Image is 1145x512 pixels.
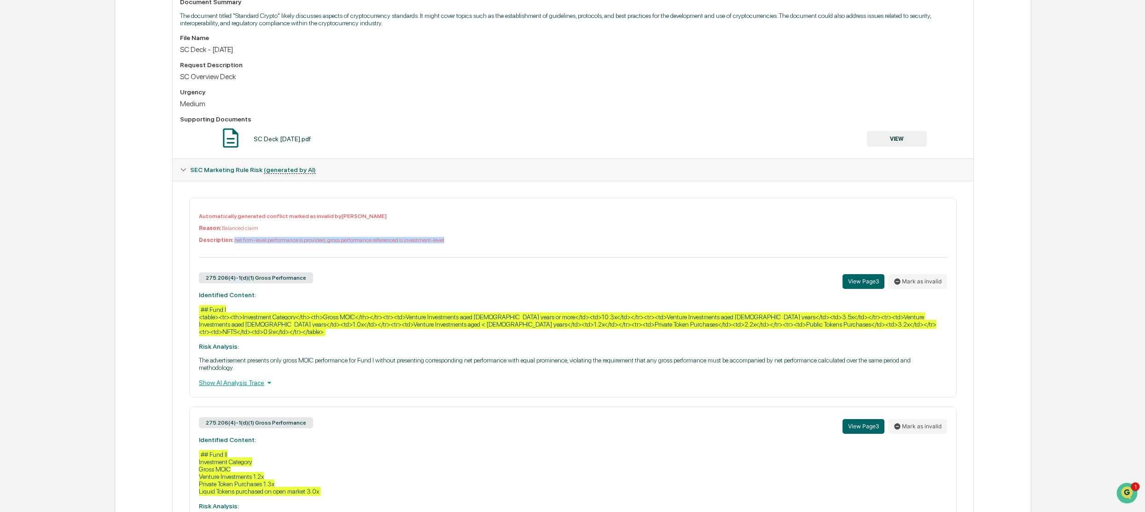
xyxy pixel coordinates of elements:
[143,100,168,111] button: See all
[18,150,26,158] img: 1746055101610-c473b297-6a78-478c-a979-82029cc54cd1
[41,80,127,87] div: We're available if you need us!
[19,70,36,87] img: 8933085812038_c878075ebb4cc5468115_72.jpg
[180,12,966,27] p: The document titled "Standard Crypto" likely discusses aspects of cryptocurrency standards. It mi...
[199,417,313,428] div: 275.206(4)-1(d)(1) Gross Performance
[199,237,233,243] b: Description:
[173,159,973,181] div: SEC Marketing Rule Risk (generated by AI)
[41,70,151,80] div: Start new chat
[180,45,966,54] div: SC Deck - [DATE]
[9,19,168,34] p: How can we help?
[18,188,59,197] span: Preclearance
[199,291,256,299] strong: Identified Content:
[180,115,966,123] div: Supporting Documents
[29,150,75,157] span: [PERSON_NAME]
[29,125,75,132] span: [PERSON_NAME]
[9,116,24,131] img: Ashley Sweren
[867,131,927,147] button: VIEW
[180,34,966,41] div: File Name
[199,225,221,231] b: Reason:
[6,202,62,219] a: 🔎Data Lookup
[9,207,17,214] div: 🔎
[219,127,242,150] img: Document Icon
[180,72,966,81] div: SC Overview Deck
[180,88,966,96] div: Urgency
[199,213,947,219] p: Automatically generated conflict marked as invalid by [PERSON_NAME]
[92,228,111,235] span: Pylon
[9,102,62,109] div: Past conversations
[190,166,316,173] span: SEC Marketing Rule Risk
[254,135,311,143] div: SC Deck [DATE].pdf
[888,419,947,434] button: Mark as invalid
[81,150,100,157] span: [DATE]
[9,70,26,87] img: 1746055101610-c473b297-6a78-478c-a979-82029cc54cd1
[81,125,100,132] span: [DATE]
[1116,482,1140,506] iframe: Open customer support
[199,378,947,388] div: Show AI Analysis Trace
[199,436,256,443] strong: Identified Content:
[843,419,884,434] button: View Page3
[157,73,168,84] button: Start new chat
[199,272,313,283] div: 275.206(4)-1(d)(1) Gross Performance
[6,184,63,201] a: 🖐️Preclearance
[65,228,111,235] a: Powered byPylon
[264,166,316,174] u: (generated by AI)
[9,141,24,156] img: Jack Rasmussen
[63,184,118,201] a: 🗄️Attestations
[199,225,947,231] p: Balanced claim
[76,150,80,157] span: •
[199,343,239,350] strong: Risk Analysis:
[199,305,936,336] div: ## Fund I <table><tr><th>Investment Category</th><th>Gross MOIC</th></tr><tr><td>Venture Investme...
[843,274,884,289] button: View Page3
[199,357,947,371] p: The advertisement presents only gross MOIC performance for Fund I without presenting correspondin...
[199,237,947,243] p: net firm-level performance is provided; gross performance referenced is investment-level
[199,450,321,496] div: ## Fund II Investment Category Gross MOIC Venture Investments 1.2x Private Token Purchases 1.3x L...
[180,61,966,69] div: Request Description
[76,188,114,197] span: Attestations
[888,274,947,289] button: Mark as invalid
[9,189,17,196] div: 🖐️
[67,189,74,196] div: 🗄️
[199,502,239,510] strong: Risk Analysis:
[18,206,58,215] span: Data Lookup
[76,125,80,132] span: •
[180,99,966,108] div: Medium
